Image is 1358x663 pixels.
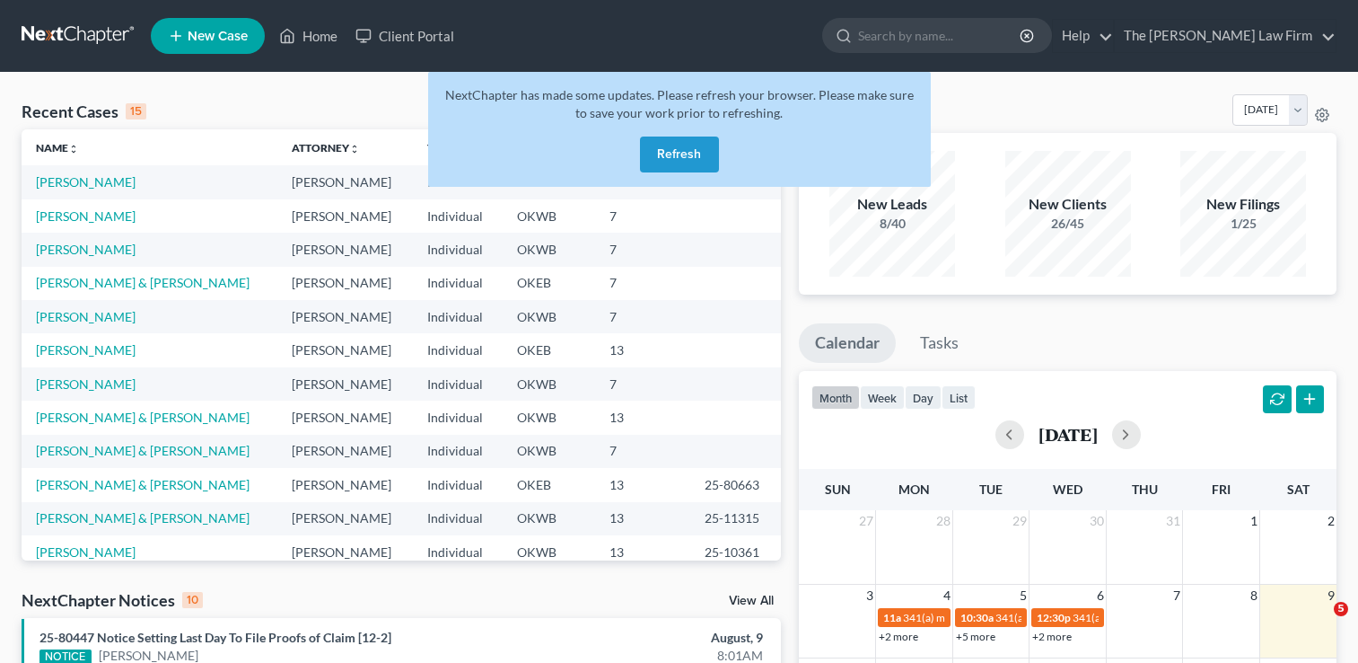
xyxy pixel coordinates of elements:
span: 28 [934,510,952,532]
span: Sat [1287,482,1310,497]
td: 13 [595,401,690,434]
td: 7 [595,435,690,468]
td: 7 [595,267,690,300]
a: [PERSON_NAME] & [PERSON_NAME] [36,410,250,425]
a: Calendar [799,323,896,363]
td: 7 [595,233,690,266]
td: 13 [595,333,690,367]
input: Search by name... [858,19,1022,52]
a: [PERSON_NAME] [36,208,136,224]
span: 1 [1248,510,1259,532]
td: [PERSON_NAME] [277,300,413,333]
a: +2 more [1032,630,1072,643]
span: 8 [1248,585,1259,606]
div: 10 [182,592,203,608]
span: NextChapter has made some updates. Please refresh your browser. Please make sure to save your wor... [445,87,914,120]
td: 25-10361 [690,535,781,569]
td: Individual [413,199,502,233]
span: New Case [188,30,248,43]
span: 5 [1334,602,1348,616]
div: 26/45 [1005,215,1131,233]
span: 10:30a [960,611,994,624]
a: [PERSON_NAME] & [PERSON_NAME] [36,275,250,290]
a: +5 more [956,630,995,643]
a: [PERSON_NAME] & [PERSON_NAME] [36,510,250,526]
td: OKEB [503,333,596,367]
div: New Clients [1005,194,1131,215]
td: OKWB [503,535,596,569]
a: [PERSON_NAME] [36,309,136,324]
button: Refresh [640,137,719,172]
td: 13 [595,535,690,569]
a: [PERSON_NAME] & [PERSON_NAME] [36,443,250,458]
td: 13 [595,468,690,501]
i: unfold_more [68,144,79,155]
td: Individual [413,333,502,367]
td: OKWB [503,199,596,233]
div: New Filings [1180,194,1306,215]
button: week [860,385,905,410]
span: 12:30p [1037,611,1071,624]
td: OKWB [503,367,596,401]
span: 31 [1164,510,1182,532]
span: 7 [1171,585,1182,606]
td: Individual [413,233,502,266]
h2: [DATE] [1038,425,1098,444]
td: [PERSON_NAME] [277,401,413,434]
a: [PERSON_NAME] & [PERSON_NAME] [36,477,250,492]
td: OKEB [503,468,596,501]
td: OKEB [503,267,596,300]
td: 25-80663 [690,468,781,501]
span: 341(a) meeting for [PERSON_NAME] & [PERSON_NAME] [1073,611,1341,624]
td: [PERSON_NAME] [277,267,413,300]
td: [PERSON_NAME] [277,165,413,199]
td: OKWB [503,401,596,434]
button: list [942,385,976,410]
div: August, 9 [534,629,763,647]
button: day [905,385,942,410]
a: View All [729,595,774,607]
span: 2 [1326,510,1336,532]
span: 9 [1326,585,1336,606]
a: Tasks [904,323,975,363]
td: Individual [413,165,502,199]
td: 7 [595,367,690,401]
span: Wed [1053,482,1082,497]
td: OKWB [503,502,596,535]
span: 11a [883,611,901,624]
div: NextChapter Notices [22,589,203,611]
span: 4 [942,585,952,606]
td: 13 [595,502,690,535]
td: 25-11315 [690,502,781,535]
a: [PERSON_NAME] [36,174,136,190]
td: OKWB [503,300,596,333]
a: Nameunfold_more [36,141,79,155]
a: The [PERSON_NAME] Law Firm [1115,20,1336,52]
td: Individual [413,267,502,300]
iframe: Intercom live chat [1297,602,1340,645]
span: Thu [1132,482,1158,497]
td: Individual [413,535,502,569]
div: Recent Cases [22,101,146,122]
td: [PERSON_NAME] [277,468,413,501]
span: Fri [1212,482,1231,497]
button: month [811,385,860,410]
td: Individual [413,468,502,501]
span: 29 [1011,510,1029,532]
div: New Leads [829,194,955,215]
a: Help [1053,20,1113,52]
span: 341(a) meeting for [PERSON_NAME] [903,611,1076,624]
a: [PERSON_NAME] [36,242,136,257]
td: OKWB [503,435,596,468]
td: [PERSON_NAME] [277,535,413,569]
a: [PERSON_NAME] [36,342,136,358]
td: [PERSON_NAME] [277,199,413,233]
i: unfold_more [349,144,360,155]
span: 3 [864,585,875,606]
a: Attorneyunfold_more [292,141,360,155]
div: 1/25 [1180,215,1306,233]
td: [PERSON_NAME] [277,233,413,266]
td: 7 [595,199,690,233]
td: OKWB [503,233,596,266]
span: 27 [857,510,875,532]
